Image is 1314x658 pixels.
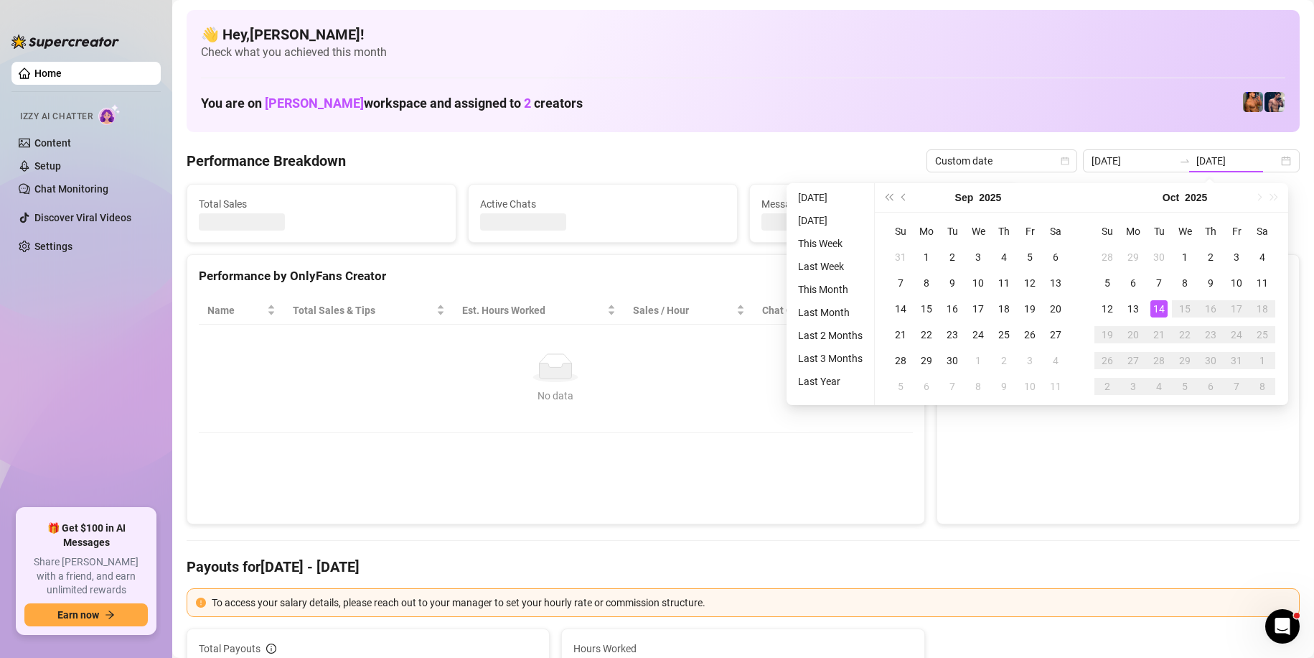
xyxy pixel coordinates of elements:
span: info-circle [266,644,276,654]
div: No data [213,388,898,404]
span: Sales / Hour [633,302,733,318]
a: Discover Viral Videos [34,212,131,223]
span: Total Payouts [199,641,261,657]
span: Hours Worked [573,641,912,657]
input: Start date [1092,153,1173,169]
div: Sales by OnlyFans Creator [949,267,1287,286]
a: Content [34,137,71,149]
span: Earn now [57,609,99,621]
a: Chat Monitoring [34,183,108,195]
a: Setup [34,160,61,172]
span: swap-right [1179,155,1191,167]
a: Settings [34,241,72,252]
span: Active Chats [480,196,726,212]
span: calendar [1061,157,1069,165]
div: Est. Hours Worked [462,302,604,318]
th: Total Sales & Tips [284,297,454,325]
span: Total Sales & Tips [293,302,433,318]
span: [PERSON_NAME] [265,96,364,111]
span: exclamation-circle [196,598,206,608]
input: End date [1196,153,1278,169]
h4: Performance Breakdown [187,151,346,171]
h1: You are on workspace and assigned to creators [201,96,583,111]
span: to [1179,155,1191,167]
span: Izzy AI Chatter [20,110,93,124]
span: Share [PERSON_NAME] with a friend, and earn unlimited rewards [24,555,148,598]
img: JG [1243,92,1263,112]
th: Sales / Hour [624,297,754,325]
span: Messages Sent [761,196,1007,212]
span: Check what you achieved this month [201,45,1285,60]
th: Chat Conversion [754,297,912,325]
button: Earn nowarrow-right [24,603,148,626]
div: To access your salary details, please reach out to your manager to set your hourly rate or commis... [212,595,1290,611]
th: Name [199,297,284,325]
span: Name [207,302,264,318]
h4: 👋 Hey, [PERSON_NAME] ! [201,24,1285,45]
img: AI Chatter [98,104,121,125]
span: 🎁 Get $100 in AI Messages [24,522,148,550]
iframe: Intercom live chat [1265,609,1300,644]
span: Custom date [935,150,1069,172]
img: Axel [1264,92,1285,112]
img: logo-BBDzfeDw.svg [11,34,119,49]
span: Chat Conversion [762,302,892,318]
span: 2 [524,96,531,111]
span: arrow-right [105,610,115,620]
a: Home [34,68,62,79]
span: Total Sales [199,196,444,212]
div: Performance by OnlyFans Creator [199,267,913,286]
h4: Payouts for [DATE] - [DATE] [187,557,1300,577]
